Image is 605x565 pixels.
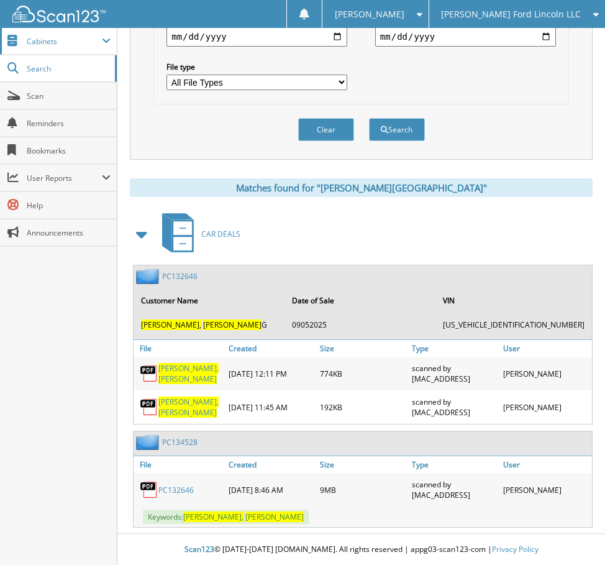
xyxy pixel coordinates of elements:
[225,393,317,421] div: [DATE] 11:45 AM
[543,505,605,565] iframe: Chat Widget
[158,485,194,495] a: PC132646
[158,407,217,418] span: [PERSON_NAME]
[134,456,225,473] a: File
[409,393,501,421] div: scanned by [MAC_ADDRESS]
[117,535,605,565] div: © [DATE]-[DATE] [DOMAIN_NAME]. All rights reserved | appg03-scan123-com |
[375,27,556,47] input: end
[27,200,111,211] span: Help
[500,393,592,421] div: [PERSON_NAME]
[130,178,593,197] div: Matches found for "[PERSON_NAME][GEOGRAPHIC_DATA]"
[500,476,592,503] div: [PERSON_NAME]
[143,510,309,524] span: Keywords:
[317,456,409,473] a: Size
[27,227,111,238] span: Announcements
[492,544,539,554] a: Privacy Policy
[158,397,222,418] a: [PERSON_NAME], [PERSON_NAME]
[183,512,243,522] span: [PERSON_NAME],
[201,229,240,239] span: CAR DEALS
[225,340,317,357] a: Created
[225,456,317,473] a: Created
[27,36,102,47] span: Cabinets
[500,456,592,473] a: User
[158,374,217,384] span: [PERSON_NAME]
[203,319,262,330] span: [PERSON_NAME]
[27,91,111,101] span: Scan
[335,11,404,18] span: [PERSON_NAME]
[158,363,219,374] span: [PERSON_NAME],
[158,363,222,384] a: [PERSON_NAME], [PERSON_NAME]
[409,340,501,357] a: Type
[286,288,435,313] th: Date of Sale
[225,360,317,387] div: [DATE] 12:11 PM
[184,544,214,554] span: Scan123
[162,271,198,282] a: PC132646
[27,145,111,156] span: Bookmarks
[136,269,162,284] img: folder2.png
[500,340,592,357] a: User
[441,11,581,18] span: [PERSON_NAME] Ford Lincoln LLC
[369,118,425,141] button: Search
[437,288,591,313] th: VIN
[140,364,158,383] img: PDF.png
[140,398,158,416] img: PDF.png
[225,476,317,503] div: [DATE] 8:46 AM
[27,63,109,74] span: Search
[317,393,409,421] div: 192KB
[158,397,219,407] span: [PERSON_NAME],
[136,434,162,450] img: folder2.png
[162,437,198,448] a: PC134528
[155,209,240,259] a: CAR DEALS
[135,315,284,335] td: G
[409,476,501,503] div: scanned by [MAC_ADDRESS]
[317,340,409,357] a: Size
[500,360,592,387] div: [PERSON_NAME]
[437,315,591,335] td: [US_VEHICLE_IDENTIFICATION_NUMBER]
[409,360,501,387] div: scanned by [MAC_ADDRESS]
[27,173,102,183] span: User Reports
[140,480,158,499] img: PDF.png
[134,340,225,357] a: File
[12,6,106,22] img: scan123-logo-white.svg
[166,62,347,72] label: File type
[298,118,354,141] button: Clear
[135,288,284,313] th: Customer Name
[166,27,347,47] input: start
[27,118,111,129] span: Reminders
[141,319,201,330] span: [PERSON_NAME],
[286,315,435,335] td: 09052025
[317,476,409,503] div: 9MB
[245,512,304,522] span: [PERSON_NAME]
[317,360,409,387] div: 774KB
[409,456,501,473] a: Type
